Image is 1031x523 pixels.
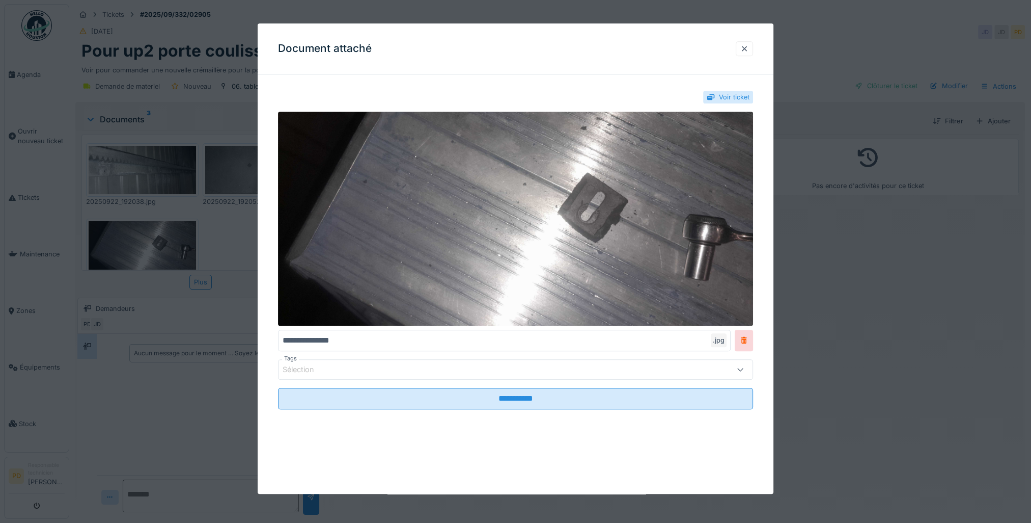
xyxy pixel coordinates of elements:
div: Sélection [283,364,328,375]
div: .jpg [711,333,727,347]
label: Tags [282,354,299,363]
img: ab084d65-b39e-4fc8-a1f4-fcd5d2e55e4f-20250922_192045.jpg [278,112,753,326]
div: Voir ticket [719,92,749,102]
h3: Document attaché [278,42,372,55]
